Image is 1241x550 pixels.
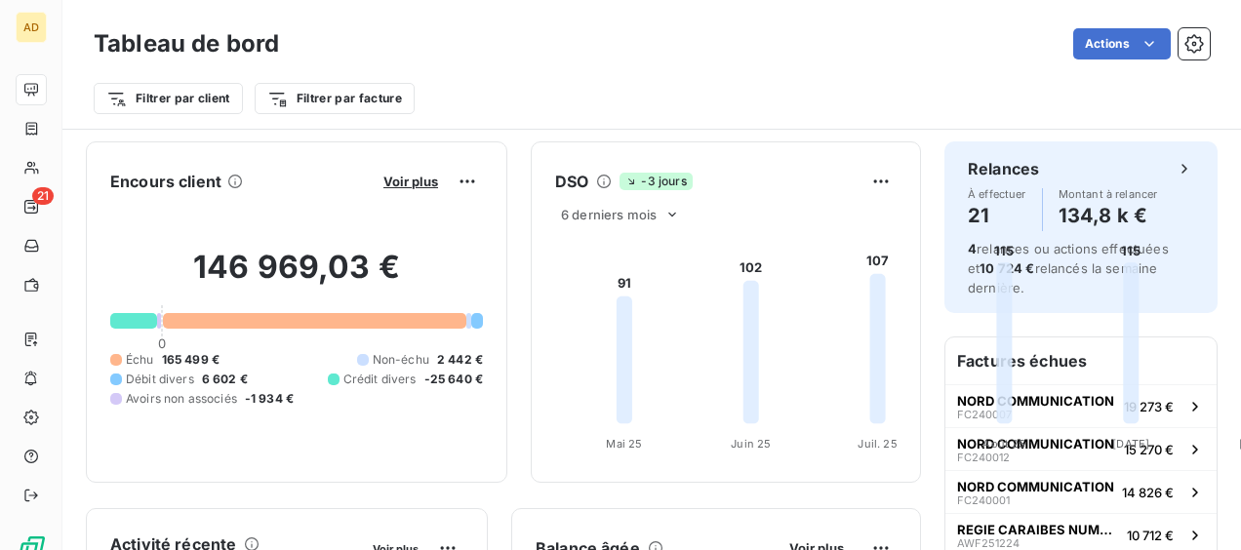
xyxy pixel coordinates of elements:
[126,371,194,388] span: Débit divers
[945,470,1217,513] button: NORD COMMUNICATIONFC24000114 826 €
[255,83,415,114] button: Filtrer par facture
[126,351,154,369] span: Échu
[383,174,438,189] span: Voir plus
[968,157,1039,180] h6: Relances
[343,371,417,388] span: Crédit divers
[1175,484,1221,530] iframe: Intercom live chat
[982,437,1025,451] tspan: Août 25
[957,479,1114,494] span: NORD COMMUNICATION
[32,187,54,205] span: 21
[1073,28,1171,59] button: Actions
[620,173,692,190] span: -3 jours
[202,371,248,388] span: 6 602 €
[437,351,483,369] span: 2 442 €
[957,494,1010,506] span: FC240001
[968,200,1026,231] h4: 21
[1112,437,1149,451] tspan: [DATE]
[1122,485,1174,500] span: 14 826 €
[162,351,220,369] span: 165 499 €
[1127,528,1174,543] span: 10 712 €
[378,173,444,190] button: Voir plus
[424,371,483,388] span: -25 640 €
[110,170,221,193] h6: Encours client
[245,390,294,408] span: -1 934 €
[1059,188,1158,200] span: Montant à relancer
[16,12,47,43] div: AD
[94,83,243,114] button: Filtrer par client
[731,437,771,451] tspan: Juin 25
[957,537,1020,549] span: AWF251224
[373,351,429,369] span: Non-échu
[957,522,1119,537] span: REGIE CARAIBES NUMERO 1 sas
[968,188,1026,200] span: À effectuer
[606,437,642,451] tspan: Mai 25
[126,390,237,408] span: Avoirs non associés
[858,437,897,451] tspan: Juil. 25
[561,207,657,222] span: 6 derniers mois
[110,248,483,306] h2: 146 969,03 €
[555,170,588,193] h6: DSO
[94,26,279,61] h3: Tableau de bord
[158,335,166,351] span: 0
[1059,200,1158,231] h4: 134,8 k €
